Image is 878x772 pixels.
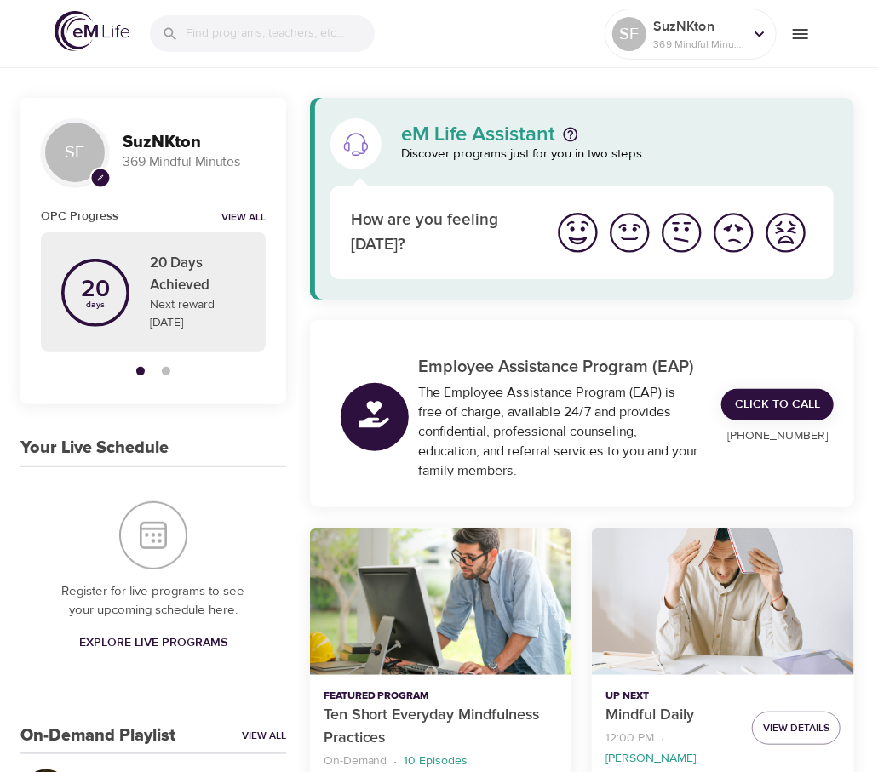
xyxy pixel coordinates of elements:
img: eM Life Assistant [342,130,370,157]
div: SF [41,118,109,186]
a: View All [242,729,286,743]
div: SF [612,17,646,51]
img: logo [55,11,129,51]
button: I'm feeling good [604,207,656,259]
button: I'm feeling great [552,207,604,259]
a: Click to Call [721,389,834,420]
img: ok [658,209,705,256]
p: Featured Program [324,689,559,704]
p: days [81,301,110,308]
p: [PHONE_NUMBER] [721,427,834,445]
img: great [554,209,601,256]
div: The Employee Assistance Program (EAP) is free of charge, available 24/7 and provides confidential... [419,383,701,480]
img: worst [762,209,809,256]
p: eM Life Assistant [402,124,556,145]
button: Ten Short Everyday Mindfulness Practices [310,528,572,675]
p: Ten Short Everyday Mindfulness Practices [324,704,559,750]
h3: Your Live Schedule [20,438,169,458]
p: 369 Mindful Minutes [653,37,743,52]
p: 12:00 PM [605,729,654,747]
h3: SuzNKton [123,133,266,152]
p: [PERSON_NAME] [605,750,696,768]
p: SuzNKton [653,16,743,37]
span: Click to Call [735,394,820,415]
span: View Details [763,719,829,737]
p: 20 Days Achieved [150,253,245,296]
h6: OPC Progress [41,207,118,226]
p: On-Demand [324,752,387,770]
button: View Details [752,712,841,745]
p: Register for live programs to see your upcoming schedule here. [55,582,252,620]
p: Up Next [605,689,738,704]
button: Mindful Daily [592,528,854,675]
img: bad [710,209,757,256]
nav: breadcrumb [605,727,738,768]
button: I'm feeling worst [760,207,812,259]
button: menu [777,10,823,57]
span: Explore Live Programs [79,632,227,654]
button: I'm feeling ok [656,207,708,259]
p: 20 [81,277,110,301]
a: Explore Live Programs [72,627,234,659]
h3: On-Demand Playlist [20,726,175,746]
img: good [606,209,653,256]
p: 369 Mindful Minutes [123,152,266,172]
li: · [661,727,664,750]
a: View all notifications [221,211,266,226]
p: How are you feeling [DATE]? [351,209,531,257]
button: I'm feeling bad [708,207,760,259]
p: 10 Episodes [405,752,468,770]
p: Employee Assistance Program (EAP) [419,354,701,380]
p: Mindful Daily [605,704,738,727]
img: Your Live Schedule [119,501,187,569]
p: Next reward [DATE] [150,296,245,332]
p: Discover programs just for you in two steps [402,145,834,164]
input: Find programs, teachers, etc... [186,15,375,52]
